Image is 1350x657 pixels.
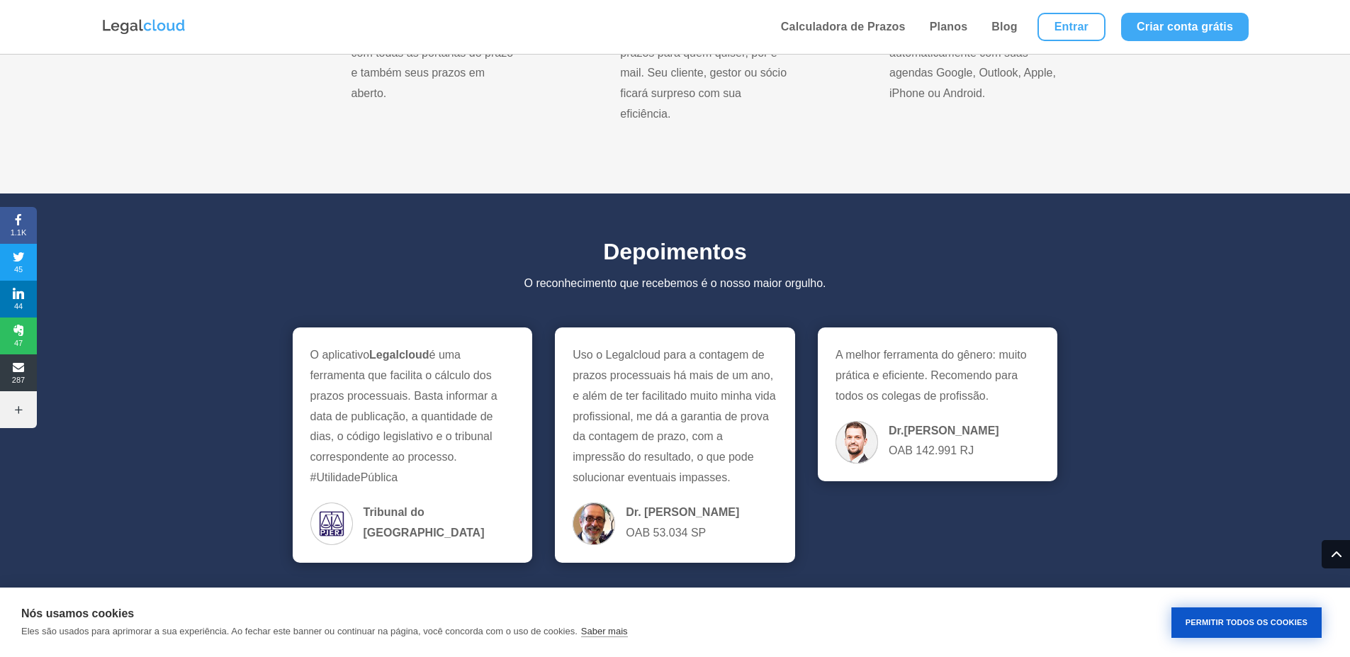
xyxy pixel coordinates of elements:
p: Sincronize seus prazos automaticamente com suas agendas Google, Outlook, Apple, iPhone ou Android. [889,23,1057,104]
p: Eles são usados para aprimorar a sua experiência. Ao fechar este banner ou continuar na página, v... [21,626,578,636]
strong: Nós usamos cookies [21,607,134,619]
a: Entrar [1037,13,1106,41]
div: Uso o Legalcloud para a contagem de prazos processuais há mais de um ano, e além de ter facilitad... [573,345,777,545]
b: Dr.[PERSON_NAME] [889,425,999,437]
span: OAB 142.991 RJ [889,421,999,464]
p: Gere relatórios para impressão com todas as portarias do prazo e também seus prazos em aberto. [351,23,519,104]
strong: Legalcloud [369,349,429,361]
p: Compartilhe as simulações de prazos para quem quiser, por e-mail. Seu cliente, gestor ou sócio fi... [620,23,788,125]
a: Saber mais [581,626,628,637]
span: O reconhecimento que recebemos é o nosso maior orgulho. [524,277,826,289]
b: Dr. [PERSON_NAME] [626,506,739,518]
b: Tribunal do [GEOGRAPHIC_DATA] [364,506,485,539]
div: O aplicativo é uma ferramenta que facilita o cálculo dos prazos processuais. Basta informar a dat... [310,345,514,545]
img: Logo da Legalcloud [101,18,186,36]
a: Criar conta grátis [1121,13,1249,41]
div: A melhor ferramenta do gênero: muito prática e eficiente. Recomendo para todos os colegas de prof... [836,345,1040,463]
button: Permitir Todos os Cookies [1171,607,1322,638]
span: OAB 53.034 SP [626,502,739,545]
img: Dr.-Jader-Macedo-Junior.png [573,502,615,545]
img: O-TJRJ-recomenda-a-Legalcloud.png [310,502,353,545]
img: Dr.-Felipe-Hanszmann.png [836,421,878,464]
span: Depoimentos [603,239,747,264]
